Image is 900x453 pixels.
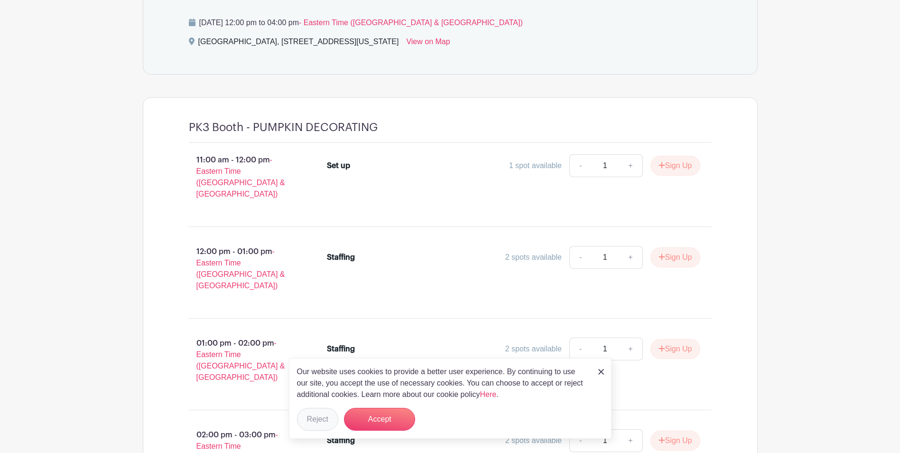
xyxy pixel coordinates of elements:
img: close_button-5f87c8562297e5c2d7936805f587ecaba9071eb48480494691a3f1689db116b3.svg [598,369,604,375]
div: 1 spot available [509,160,562,171]
a: + [619,154,642,177]
span: - Eastern Time ([GEOGRAPHIC_DATA] & [GEOGRAPHIC_DATA]) [299,19,523,27]
button: Sign Up [650,247,700,267]
div: Set up [327,160,350,171]
button: Sign Up [650,339,700,359]
div: Staffing [327,435,355,446]
div: [GEOGRAPHIC_DATA], [STREET_ADDRESS][US_STATE] [198,36,399,51]
a: - [569,154,591,177]
a: - [569,338,591,360]
span: - Eastern Time ([GEOGRAPHIC_DATA] & [GEOGRAPHIC_DATA]) [196,339,285,381]
span: - Eastern Time ([GEOGRAPHIC_DATA] & [GEOGRAPHIC_DATA]) [196,156,285,198]
p: 11:00 am - 12:00 pm [174,151,312,204]
a: + [619,338,642,360]
div: 2 spots available [505,252,562,263]
span: - Eastern Time ([GEOGRAPHIC_DATA] & [GEOGRAPHIC_DATA]) [196,247,285,290]
a: - [569,429,591,452]
a: + [619,246,642,269]
div: 2 spots available [505,343,562,355]
a: - [569,246,591,269]
p: 01:00 pm - 02:00 pm [174,334,312,387]
button: Accept [344,408,415,431]
button: Reject [297,408,338,431]
a: View on Map [406,36,450,51]
p: 12:00 pm - 01:00 pm [174,242,312,295]
a: + [619,429,642,452]
div: 2 spots available [505,435,562,446]
p: Our website uses cookies to provide a better user experience. By continuing to use our site, you ... [297,366,588,400]
div: Staffing [327,343,355,355]
p: [DATE] 12:00 pm to 04:00 pm [189,17,712,28]
button: Sign Up [650,156,700,176]
button: Sign Up [650,431,700,451]
div: Staffing [327,252,355,263]
h4: PK3 Booth - PUMPKIN DECORATING [189,121,378,134]
a: Here [480,390,497,398]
